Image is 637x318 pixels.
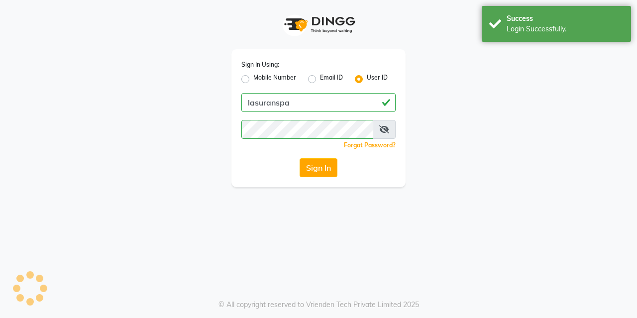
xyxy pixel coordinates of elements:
div: Success [507,13,624,24]
div: Login Successfully. [507,24,624,34]
input: Username [241,120,373,139]
label: Mobile Number [253,73,296,85]
button: Sign In [300,158,337,177]
label: Sign In Using: [241,60,279,69]
img: logo1.svg [279,10,358,39]
input: Username [241,93,396,112]
label: Email ID [320,73,343,85]
label: User ID [367,73,388,85]
a: Forgot Password? [344,141,396,149]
